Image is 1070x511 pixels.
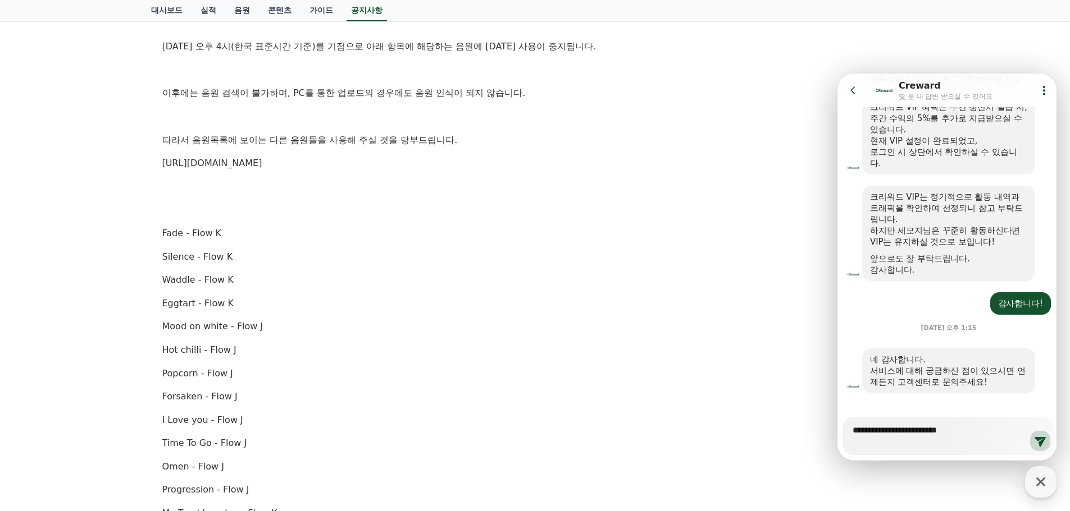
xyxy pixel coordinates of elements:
[162,366,908,381] p: Popcorn - Flow J
[162,296,908,311] p: Eggtart - Flow K
[162,133,908,148] p: 따라서 음원목록에 보이는 다른 음원들을 사용해 주실 것을 당부드립니다.
[162,459,908,474] p: Omen - Flow J
[162,413,908,427] p: I Love you - Flow J
[162,86,908,100] p: 이후에는 음원 검색이 불가하며, PC를 통한 업로드의 경우에도 음원 인식이 되지 않습니다.
[162,250,908,264] p: Silence - Flow K
[162,319,908,334] p: Mood on white - Flow J
[162,273,908,287] p: Waddle - Flow K
[162,436,908,450] p: Time To Go - Flow J
[162,39,908,54] p: [DATE] 오후 4시(한국 표준시간 기준)를 기점으로 아래 항목에 해당하는 음원에 [DATE] 사용이 중지됩니다.
[162,343,908,357] p: Hot chilli - Flow J
[162,226,908,241] p: Fade - Flow K
[837,73,1057,461] iframe: Channel chat
[162,389,908,404] p: Forsaken - Flow J
[162,158,262,168] a: [URL][DOMAIN_NAME]
[162,482,908,497] p: Progression - Flow J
